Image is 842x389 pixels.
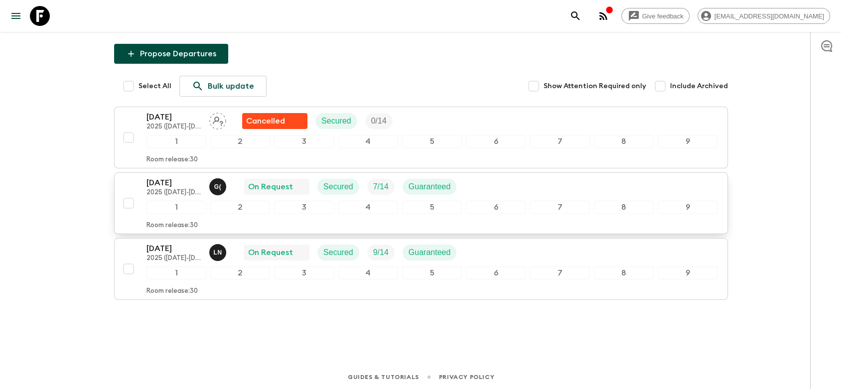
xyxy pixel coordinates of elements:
[146,287,198,295] p: Room release: 30
[208,80,254,92] p: Bulk update
[658,135,717,148] div: 9
[373,181,389,193] p: 7 / 14
[338,266,398,279] div: 4
[213,249,222,257] p: L N
[466,201,526,214] div: 6
[530,201,589,214] div: 7
[371,115,387,127] p: 0 / 14
[179,76,267,97] a: Bulk update
[367,179,395,195] div: Trip Fill
[209,181,228,189] span: Gong (Anon) Ratanaphaisal
[338,135,398,148] div: 4
[248,247,293,259] p: On Request
[146,111,201,123] p: [DATE]
[146,243,201,255] p: [DATE]
[348,372,419,383] a: Guides & Tutorials
[323,247,353,259] p: Secured
[709,12,830,20] span: [EMAIL_ADDRESS][DOMAIN_NAME]
[146,177,201,189] p: [DATE]
[594,266,654,279] div: 8
[274,266,334,279] div: 3
[114,172,728,234] button: [DATE]2025 ([DATE]-[DATE] with [PERSON_NAME])Gong (Anon) RatanaphaisalOn RequestSecuredTrip FillG...
[246,115,285,127] p: Cancelled
[338,201,398,214] div: 4
[248,181,293,193] p: On Request
[209,178,228,195] button: G(
[637,12,689,20] span: Give feedback
[146,201,206,214] div: 1
[274,201,334,214] div: 3
[409,247,451,259] p: Guaranteed
[146,156,198,164] p: Room release: 30
[670,81,728,91] span: Include Archived
[530,135,589,148] div: 7
[274,135,334,148] div: 3
[139,81,171,91] span: Select All
[544,81,646,91] span: Show Attention Required only
[594,201,654,214] div: 8
[321,115,351,127] p: Secured
[315,113,357,129] div: Secured
[146,255,201,262] p: 2025 ([DATE]-[DATE] with [PERSON_NAME])
[210,135,270,148] div: 2
[658,266,717,279] div: 9
[146,189,201,197] p: 2025 ([DATE]-[DATE] with [PERSON_NAME])
[466,266,526,279] div: 6
[317,179,359,195] div: Secured
[146,266,206,279] div: 1
[114,238,728,300] button: [DATE]2025 ([DATE]-[DATE] with [PERSON_NAME])Lalidarat NiyomratOn RequestSecuredTrip FillGuarante...
[317,245,359,260] div: Secured
[209,116,226,124] span: Assign pack leader
[210,201,270,214] div: 2
[373,247,389,259] p: 9 / 14
[146,123,201,131] p: 2025 ([DATE]-[DATE] with [PERSON_NAME])
[209,247,228,255] span: Lalidarat Niyomrat
[114,107,728,168] button: [DATE]2025 ([DATE]-[DATE] with [PERSON_NAME])Assign pack leaderFlash Pack cancellationSecuredTrip...
[466,135,526,148] div: 6
[698,8,830,24] div: [EMAIL_ADDRESS][DOMAIN_NAME]
[409,181,451,193] p: Guaranteed
[621,8,690,24] a: Give feedback
[6,6,26,26] button: menu
[114,44,228,64] button: Propose Departures
[658,201,717,214] div: 9
[214,183,222,191] p: G (
[565,6,585,26] button: search adventures
[402,266,462,279] div: 5
[146,135,206,148] div: 1
[367,245,395,260] div: Trip Fill
[323,181,353,193] p: Secured
[242,113,307,129] div: Flash Pack cancellation
[530,266,589,279] div: 7
[210,266,270,279] div: 2
[402,135,462,148] div: 5
[439,372,494,383] a: Privacy Policy
[365,113,393,129] div: Trip Fill
[594,135,654,148] div: 8
[146,222,198,230] p: Room release: 30
[209,244,228,261] button: LN
[402,201,462,214] div: 5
